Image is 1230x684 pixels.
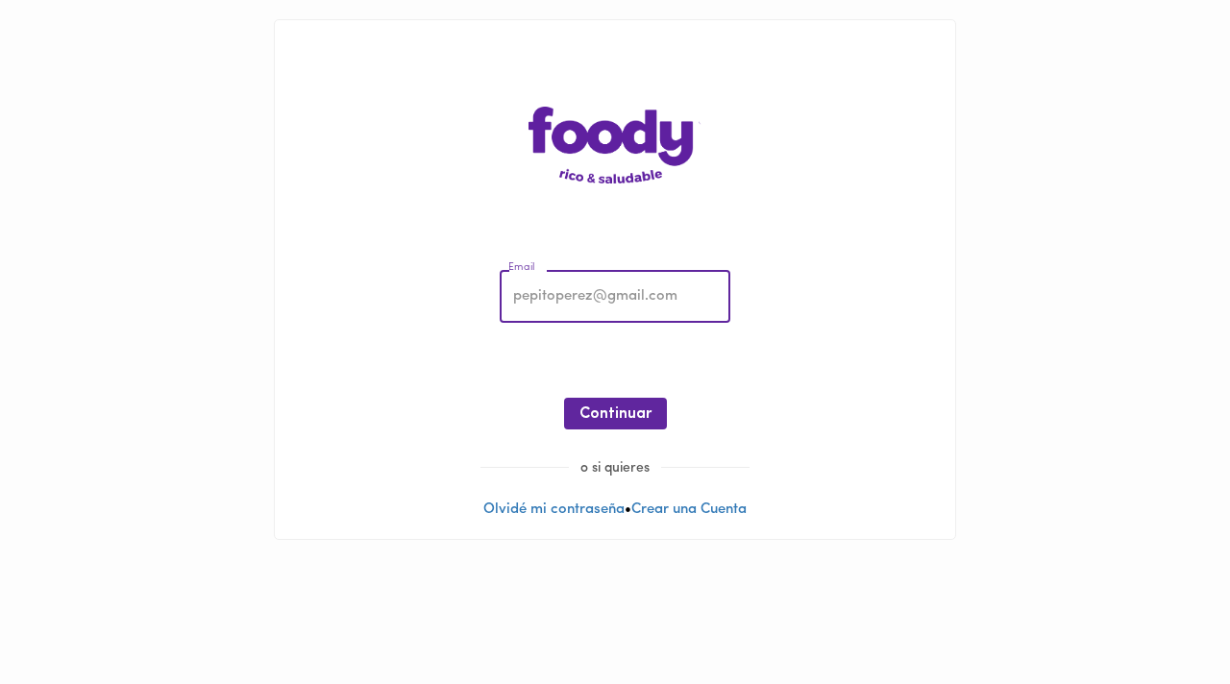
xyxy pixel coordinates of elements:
span: o si quieres [569,461,661,476]
iframe: Messagebird Livechat Widget [1119,573,1211,665]
button: Continuar [564,398,667,429]
a: Olvidé mi contraseña [483,502,625,517]
div: • [275,20,955,539]
input: pepitoperez@gmail.com [500,271,730,324]
a: Crear una Cuenta [631,502,747,517]
span: Continuar [579,405,652,424]
img: logo-main-page.png [529,107,701,183]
